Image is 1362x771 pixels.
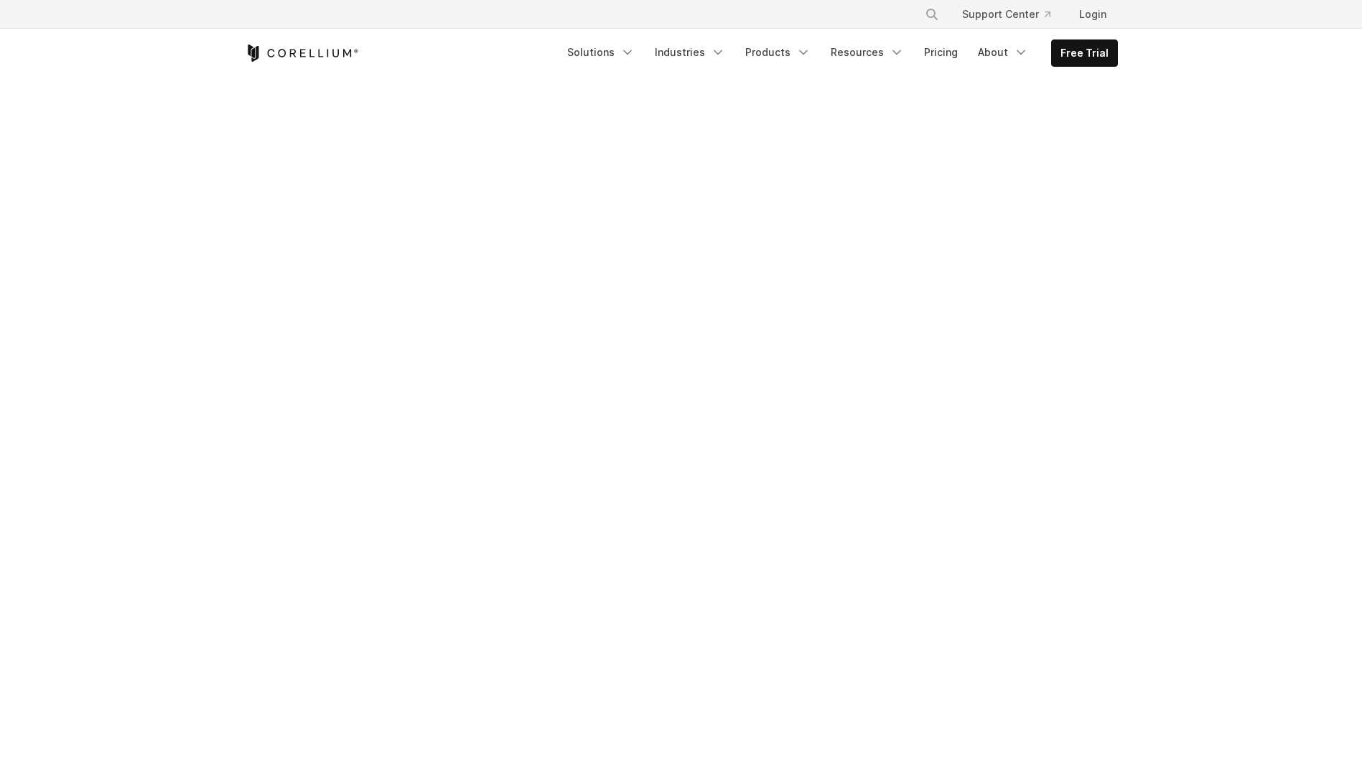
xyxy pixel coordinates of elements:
a: Products [737,39,819,65]
div: Navigation Menu [908,1,1118,27]
a: Free Trial [1052,40,1117,66]
div: Navigation Menu [559,39,1118,67]
a: Industries [646,39,734,65]
a: Support Center [951,1,1062,27]
a: Pricing [915,39,966,65]
a: Corellium Home [245,45,359,62]
button: Search [919,1,945,27]
a: Solutions [559,39,643,65]
a: About [969,39,1037,65]
a: Login [1068,1,1118,27]
a: Resources [822,39,913,65]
